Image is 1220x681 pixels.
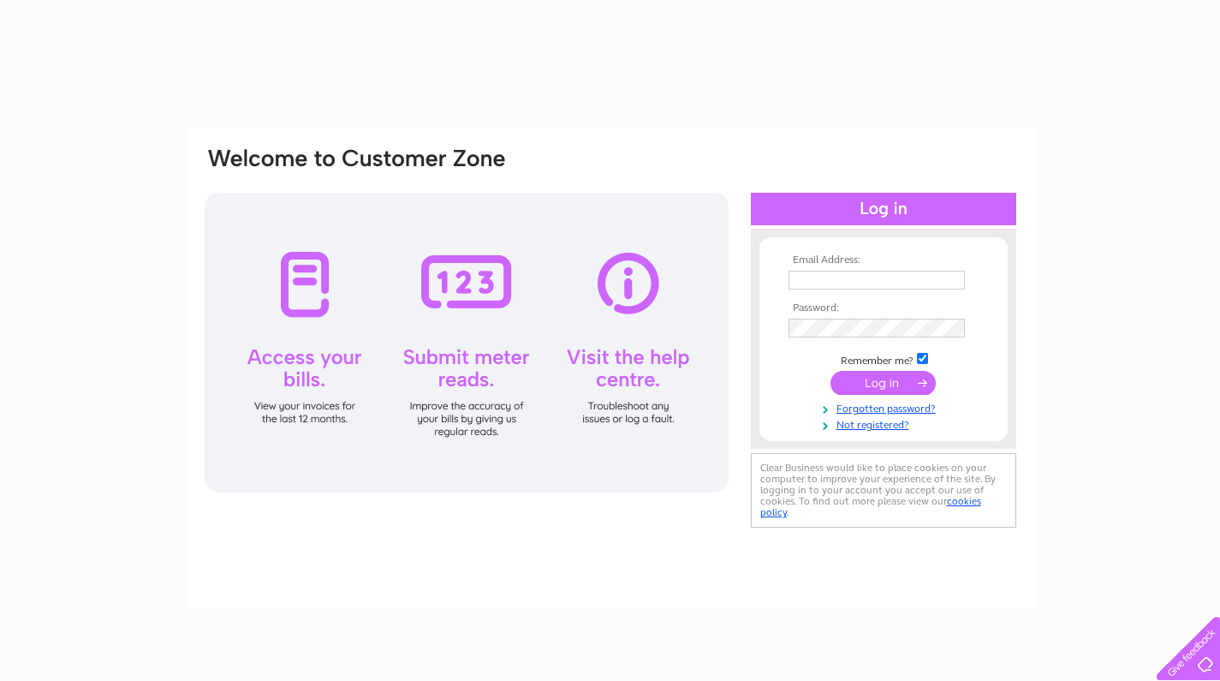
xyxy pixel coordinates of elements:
a: cookies policy [760,495,981,518]
a: Not registered? [789,415,983,432]
a: Forgotten password? [789,399,983,415]
input: Submit [830,371,936,395]
th: Email Address: [784,254,983,266]
div: Clear Business would like to place cookies on your computer to improve your experience of the sit... [751,453,1016,528]
td: Remember me? [784,350,983,367]
th: Password: [784,302,983,314]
